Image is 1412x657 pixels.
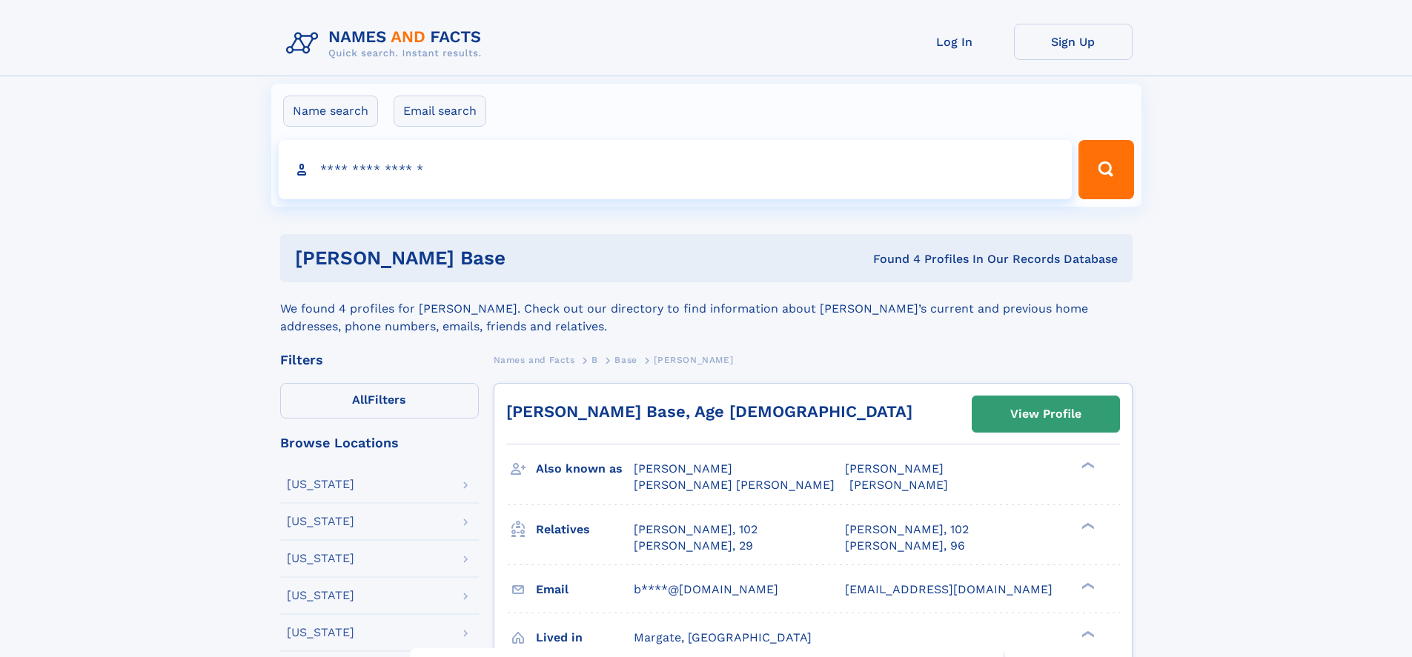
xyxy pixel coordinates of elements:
[280,353,479,367] div: Filters
[1014,24,1133,60] a: Sign Up
[1078,461,1096,470] div: ❯
[287,627,354,638] div: [US_STATE]
[1078,581,1096,590] div: ❯
[845,461,944,476] span: [PERSON_NAME]
[972,396,1119,432] a: View Profile
[506,402,912,421] a: [PERSON_NAME] Base, Age [DEMOGRAPHIC_DATA]
[352,393,368,407] span: All
[689,251,1118,267] div: Found 4 Profiles In Our Records Database
[287,590,354,601] div: [US_STATE]
[280,383,479,418] label: Filters
[849,478,948,492] span: [PERSON_NAME]
[614,350,637,369] a: Base
[614,355,637,365] span: Base
[895,24,1014,60] a: Log In
[494,350,575,369] a: Names and Facts
[654,355,733,365] span: [PERSON_NAME]
[280,436,479,450] div: Browse Locations
[280,282,1133,336] div: We found 4 profiles for [PERSON_NAME]. Check out our directory to find information about [PERSON_...
[1010,397,1081,431] div: View Profile
[634,461,732,476] span: [PERSON_NAME]
[634,521,758,538] a: [PERSON_NAME], 102
[394,96,486,127] label: Email search
[536,577,634,602] h3: Email
[283,96,378,127] label: Name search
[279,140,1073,199] input: search input
[1078,521,1096,530] div: ❯
[634,630,812,644] span: Margate, [GEOGRAPHIC_DATA]
[280,24,494,64] img: Logo Names and Facts
[295,249,689,267] h1: [PERSON_NAME] Base
[536,456,634,481] h3: Also known as
[536,517,634,542] h3: Relatives
[1078,629,1096,638] div: ❯
[845,582,1053,596] span: [EMAIL_ADDRESS][DOMAIN_NAME]
[634,478,835,492] span: [PERSON_NAME] [PERSON_NAME]
[536,625,634,650] h3: Lived in
[591,355,598,365] span: B
[287,553,354,564] div: [US_STATE]
[591,350,598,369] a: B
[287,516,354,527] div: [US_STATE]
[634,538,753,554] a: [PERSON_NAME], 29
[845,521,969,538] a: [PERSON_NAME], 102
[1078,140,1133,199] button: Search Button
[845,538,965,554] a: [PERSON_NAME], 96
[287,478,354,490] div: [US_STATE]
